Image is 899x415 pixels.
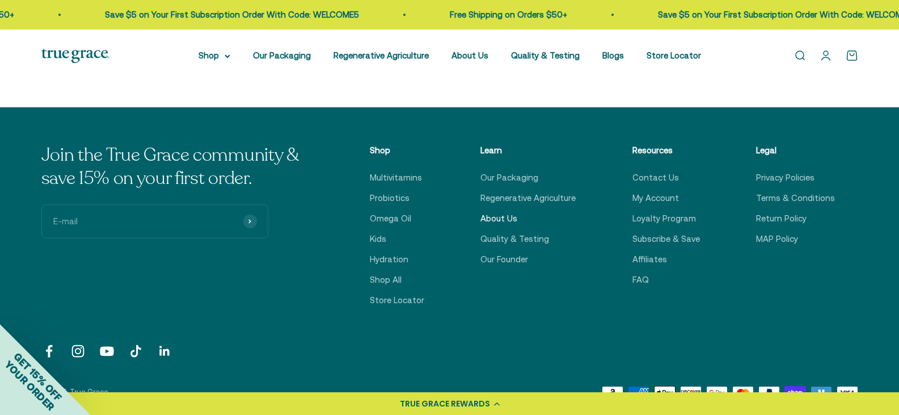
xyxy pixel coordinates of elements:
a: Quality & Testing [480,232,549,246]
a: Follow on YouTube [99,343,115,359]
a: Store Locator [647,51,701,60]
a: Hydration [370,253,408,266]
p: Shop [370,144,424,157]
p: Resources [632,144,700,157]
a: Affiliates [632,253,667,266]
p: Learn [480,144,576,157]
div: TRUE GRACE REWARDS [400,398,490,410]
a: Our Packaging [253,51,311,60]
a: Store Locator [370,294,424,307]
a: Shop All [370,273,402,287]
summary: Shop [199,49,230,62]
a: Regenerative Agriculture [334,51,429,60]
p: Join the True Grace community & save 15% on your first order. [41,144,314,191]
a: Regenerative Agriculture [480,191,576,205]
a: Return Policy [756,212,807,225]
a: Free Shipping on Orders $50+ [447,10,564,19]
span: YOUR ORDER [2,358,57,413]
a: Terms & Conditions [756,191,835,205]
a: Quality & Testing [511,51,580,60]
a: Omega Oil [370,212,411,225]
a: MAP Policy [756,232,798,246]
a: My Account [632,191,679,205]
a: Follow on LinkedIn [157,343,172,359]
a: Loyalty Program [632,212,696,225]
p: Legal [756,144,835,157]
a: About Us [451,51,488,60]
a: Probiotics [370,191,410,205]
p: Save $5 on Your First Subscription Order With Code: WELCOME5 [102,8,356,22]
a: Privacy Policies [756,171,814,185]
a: FAQ [632,273,649,287]
a: Our Founder [480,253,528,266]
a: Kids [370,232,386,246]
a: Our Packaging [480,171,538,185]
a: Follow on TikTok [128,343,143,359]
a: Multivitamins [370,171,422,185]
a: About Us [480,212,517,225]
span: GET 15% OFF [11,350,64,403]
a: Blogs [602,51,624,60]
a: Contact Us [632,171,679,185]
a: Subscribe & Save [632,232,700,246]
